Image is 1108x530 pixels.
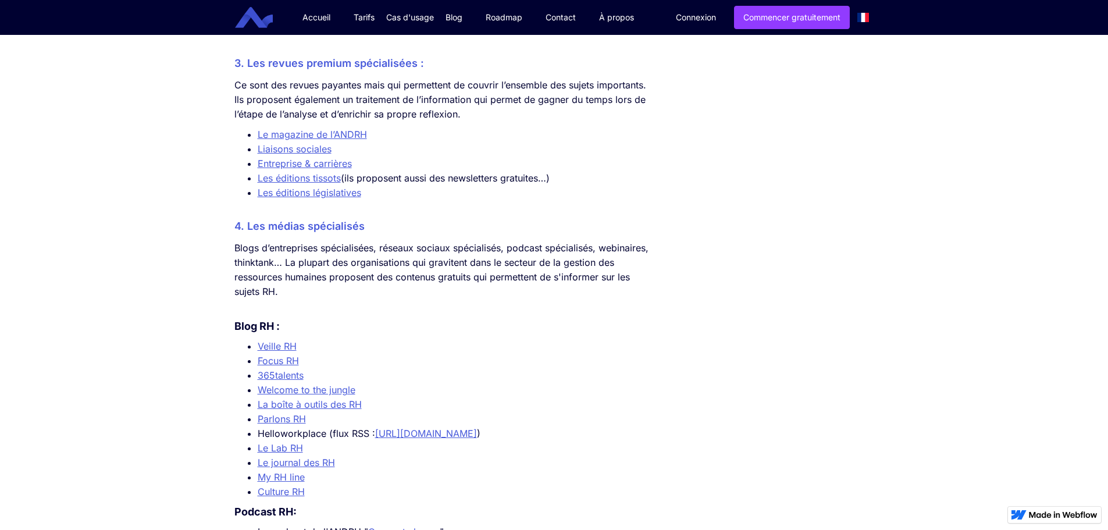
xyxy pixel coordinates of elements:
a: Les éditions tissots [258,172,341,184]
p: Ce sont des revues payantes mais qui permettent de couvrir l’ensemble des sujets importants. Ils ... [234,78,657,122]
a: Le magazine de l’ANDRH [258,129,367,140]
a: Les éditions législatives [258,187,361,198]
h3: 4. Les médias spécialisés [234,218,657,235]
a: Veille RH [258,340,297,352]
h3: 3. Les revues premium spécialisées : [234,55,657,72]
a: My RH line [258,471,305,483]
strong: Podcast RH: [234,506,297,518]
a: Commencer gratuitement [734,6,850,29]
a: Culture RH [258,486,305,497]
img: Made in Webflow [1029,511,1098,518]
p: Blogs d’entreprises spécialisées, réseaux sociaux spécialisés, podcast spécialisés, webinaires, t... [234,241,657,314]
a: Focus RH [258,355,299,367]
a: Welcome to the jungle [258,384,355,396]
a: [URL][DOMAIN_NAME] [375,428,477,439]
a: 365talents [258,369,304,381]
div: Cas d'usage [386,12,434,23]
a: Parlons RH [258,413,306,425]
a: Entreprise & carrières [258,158,352,169]
a: La boîte à outils des RH [258,399,362,410]
li: Helloworkplace (flux RSS : ) [258,426,657,441]
li: (ils proposent aussi des newsletters gratuites…) [258,171,657,186]
a: home [244,7,282,29]
strong: Blog RH : [234,320,280,332]
a: Le Lab RH [258,442,303,454]
a: Connexion [667,6,725,29]
a: Le journal des RH [258,457,335,468]
a: Liaisons sociales [258,143,332,155]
